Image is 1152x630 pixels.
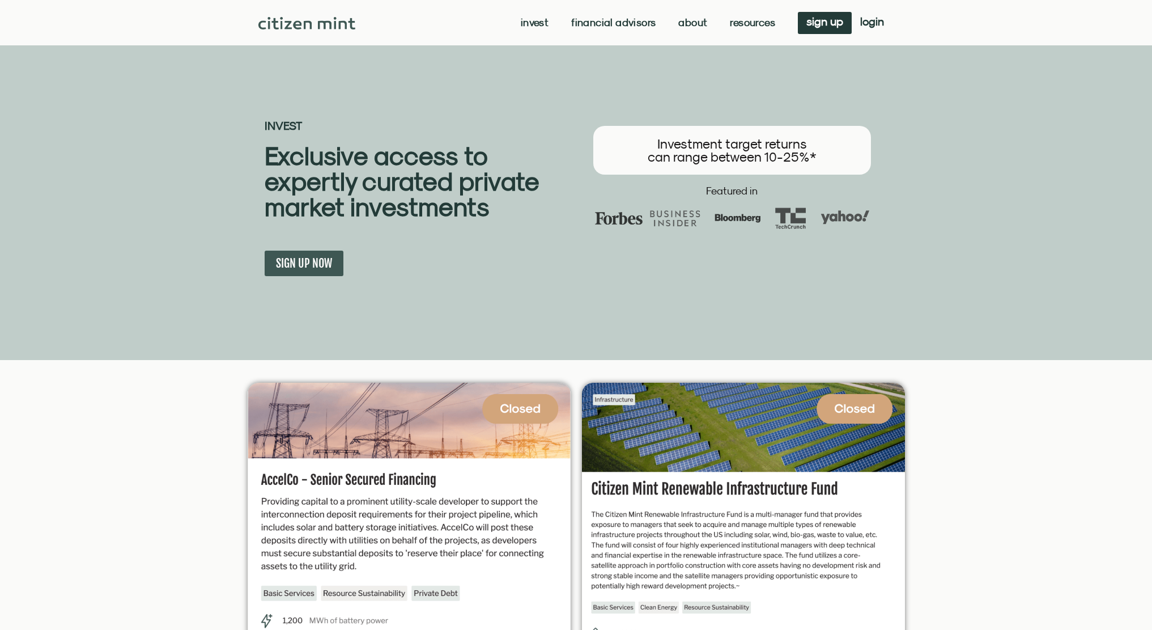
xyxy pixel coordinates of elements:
b: Exclusive access to expertly curated private market investments [265,141,539,222]
img: Citizen Mint [258,17,355,29]
span: login [860,18,884,26]
h3: Investment target returns can range between 10-25%* [605,137,860,163]
a: sign up [798,12,852,34]
span: sign up [806,18,843,26]
a: Invest [521,17,549,28]
a: SIGN UP NOW [265,251,343,276]
nav: Menu [521,17,775,28]
span: SIGN UP NOW [276,256,332,270]
a: About [678,17,707,28]
a: Financial Advisors [571,17,656,28]
a: Resources [730,17,775,28]
h2: INVEST [265,120,576,132]
h2: Featured in [582,186,882,196]
a: login [852,12,892,34]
